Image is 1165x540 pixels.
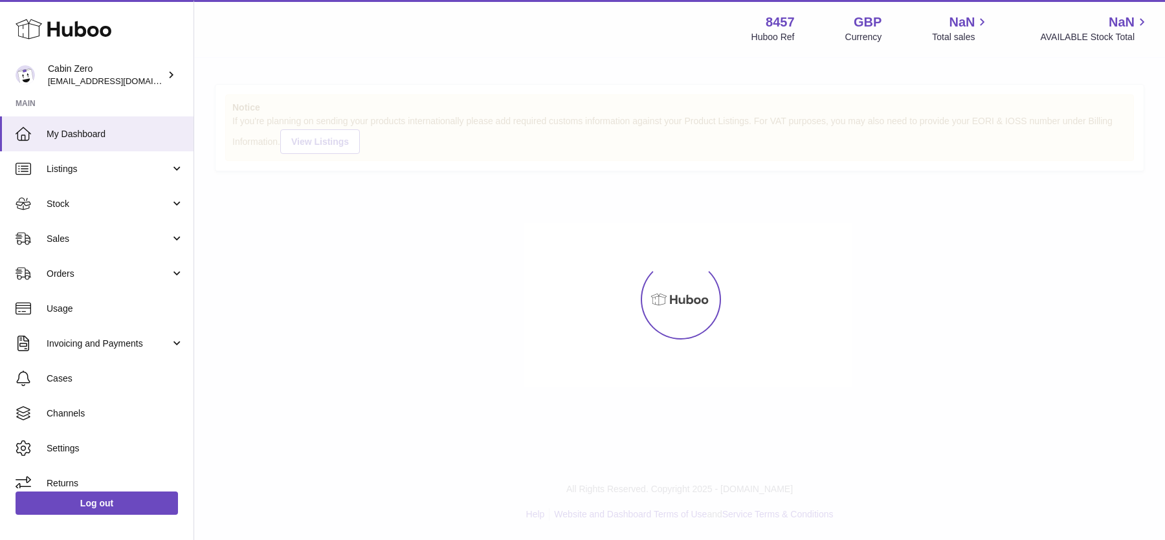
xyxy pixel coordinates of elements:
span: Sales [47,233,170,245]
span: Invoicing and Payments [47,338,170,350]
span: Total sales [932,31,990,43]
span: Returns [47,477,184,490]
span: Stock [47,198,170,210]
span: AVAILABLE Stock Total [1040,31,1149,43]
span: Orders [47,268,170,280]
strong: GBP [854,14,882,31]
img: huboo@cabinzero.com [16,65,35,85]
div: Currency [845,31,882,43]
span: NaN [949,14,975,31]
span: [EMAIL_ADDRESS][DOMAIN_NAME] [48,76,190,86]
span: My Dashboard [47,128,184,140]
strong: 8457 [766,14,795,31]
div: Cabin Zero [48,63,164,87]
a: NaN AVAILABLE Stock Total [1040,14,1149,43]
a: Log out [16,491,178,515]
span: Listings [47,163,170,175]
span: NaN [1109,14,1135,31]
a: NaN Total sales [932,14,990,43]
span: Usage [47,303,184,315]
span: Cases [47,373,184,385]
span: Settings [47,442,184,455]
div: Huboo Ref [751,31,795,43]
span: Channels [47,407,184,420]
